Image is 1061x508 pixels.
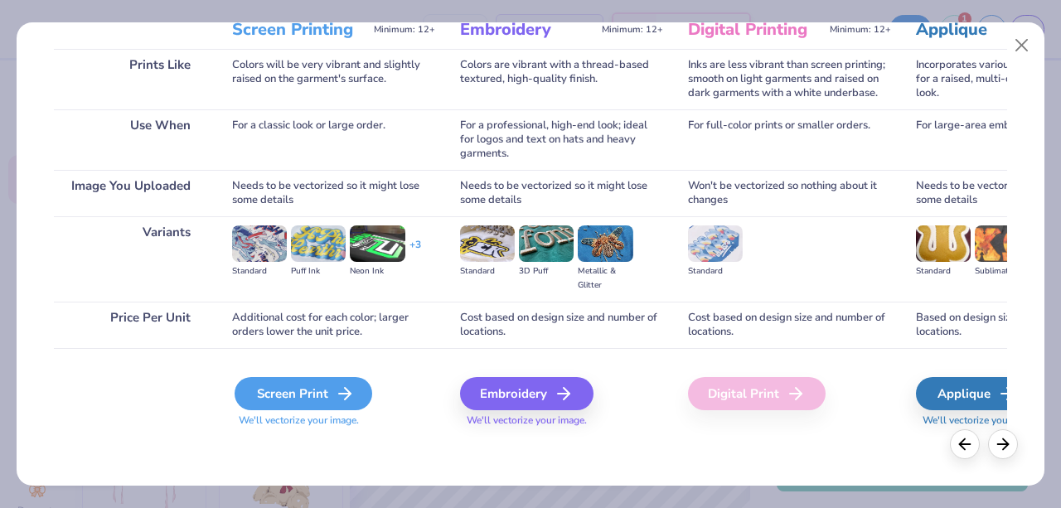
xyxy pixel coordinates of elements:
[350,264,405,278] div: Neon Ink
[232,109,435,170] div: For a classic look or large order.
[916,225,971,262] img: Standard
[688,170,891,216] div: Won't be vectorized so nothing about it changes
[916,19,1051,41] h3: Applique
[830,24,891,36] span: Minimum: 12+
[578,225,632,262] img: Metallic & Glitter
[688,19,823,41] h3: Digital Printing
[54,49,207,109] div: Prints Like
[409,238,421,266] div: + 3
[291,225,346,262] img: Puff Ink
[519,225,574,262] img: 3D Puff
[460,49,663,109] div: Colors are vibrant with a thread-based textured, high-quality finish.
[54,302,207,348] div: Price Per Unit
[916,264,971,278] div: Standard
[688,302,891,348] div: Cost based on design size and number of locations.
[350,225,405,262] img: Neon Ink
[975,264,1030,278] div: Sublimated
[460,264,515,278] div: Standard
[54,216,207,302] div: Variants
[232,225,287,262] img: Standard
[460,414,663,428] span: We'll vectorize your image.
[688,225,743,262] img: Standard
[374,24,435,36] span: Minimum: 12+
[232,302,435,348] div: Additional cost for each color; larger orders lower the unit price.
[235,377,372,410] div: Screen Print
[916,377,1038,410] div: Applique
[1006,30,1038,61] button: Close
[460,19,595,41] h3: Embroidery
[460,377,593,410] div: Embroidery
[291,264,346,278] div: Puff Ink
[688,49,891,109] div: Inks are less vibrant than screen printing; smooth on light garments and raised on dark garments ...
[54,109,207,170] div: Use When
[54,170,207,216] div: Image You Uploaded
[232,264,287,278] div: Standard
[688,377,826,410] div: Digital Print
[975,225,1030,262] img: Sublimated
[602,24,663,36] span: Minimum: 12+
[578,264,632,293] div: Metallic & Glitter
[232,170,435,216] div: Needs to be vectorized so it might lose some details
[688,264,743,278] div: Standard
[460,302,663,348] div: Cost based on design size and number of locations.
[460,170,663,216] div: Needs to be vectorized so it might lose some details
[688,109,891,170] div: For full-color prints or smaller orders.
[232,19,367,41] h3: Screen Printing
[232,414,435,428] span: We'll vectorize your image.
[460,109,663,170] div: For a professional, high-end look; ideal for logos and text on hats and heavy garments.
[460,225,515,262] img: Standard
[519,264,574,278] div: 3D Puff
[232,49,435,109] div: Colors will be very vibrant and slightly raised on the garment's surface.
